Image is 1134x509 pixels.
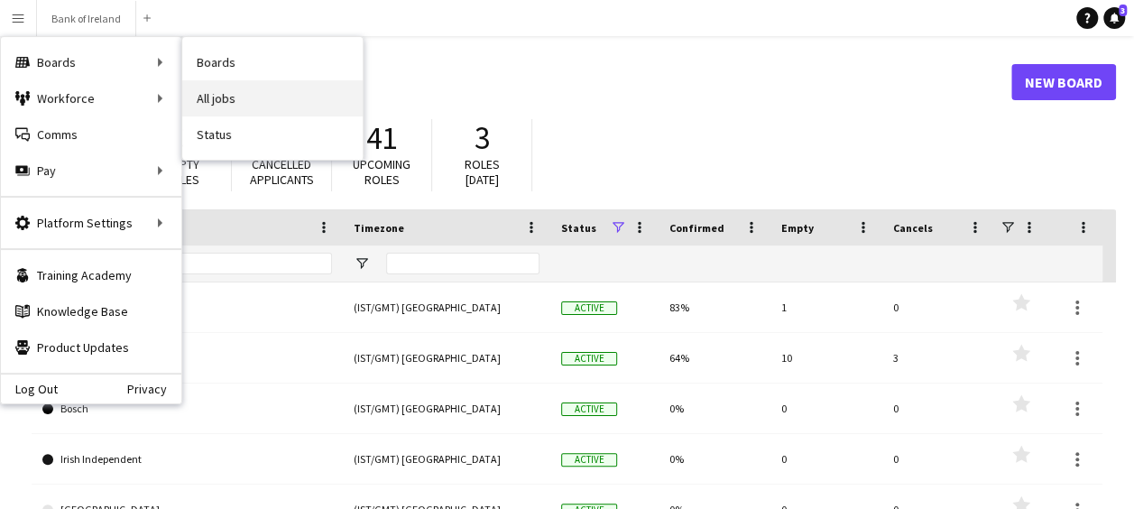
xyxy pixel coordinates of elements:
[182,116,363,153] a: Status
[659,282,770,332] div: 83%
[1103,7,1125,29] a: 3
[366,118,397,158] span: 41
[1,329,181,366] a: Product Updates
[1011,64,1116,100] a: New Board
[1,205,181,241] div: Platform Settings
[1,382,58,396] a: Log Out
[182,44,363,80] a: Boards
[893,221,933,235] span: Cancels
[882,333,994,383] div: 3
[354,255,370,272] button: Open Filter Menu
[770,333,882,383] div: 10
[42,282,332,333] a: An Post
[1,80,181,116] div: Workforce
[343,282,550,332] div: (IST/GMT) [GEOGRAPHIC_DATA]
[182,80,363,116] a: All jobs
[770,434,882,484] div: 0
[354,221,404,235] span: Timezone
[561,301,617,315] span: Active
[127,382,181,396] a: Privacy
[561,453,617,467] span: Active
[353,156,410,188] span: Upcoming roles
[37,1,136,36] button: Bank of Ireland
[386,253,539,274] input: Timezone Filter Input
[465,156,500,188] span: Roles [DATE]
[1119,5,1127,16] span: 3
[1,116,181,153] a: Comms
[32,69,1011,96] h1: Boards
[343,384,550,433] div: (IST/GMT) [GEOGRAPHIC_DATA]
[770,282,882,332] div: 1
[42,384,332,434] a: Bosch
[1,44,181,80] div: Boards
[1,293,181,329] a: Knowledge Base
[1,153,181,189] div: Pay
[1,257,181,293] a: Training Academy
[781,221,814,235] span: Empty
[343,333,550,383] div: (IST/GMT) [GEOGRAPHIC_DATA]
[770,384,882,433] div: 0
[475,118,490,158] span: 3
[659,434,770,484] div: 0%
[659,384,770,433] div: 0%
[75,253,332,274] input: Board name Filter Input
[561,352,617,366] span: Active
[659,333,770,383] div: 64%
[882,384,994,433] div: 0
[561,403,617,416] span: Active
[882,434,994,484] div: 0
[669,221,724,235] span: Confirmed
[42,434,332,485] a: Irish Independent
[42,333,332,384] a: Bank of Ireland
[561,221,596,235] span: Status
[250,156,314,188] span: Cancelled applicants
[882,282,994,332] div: 0
[343,434,550,484] div: (IST/GMT) [GEOGRAPHIC_DATA]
